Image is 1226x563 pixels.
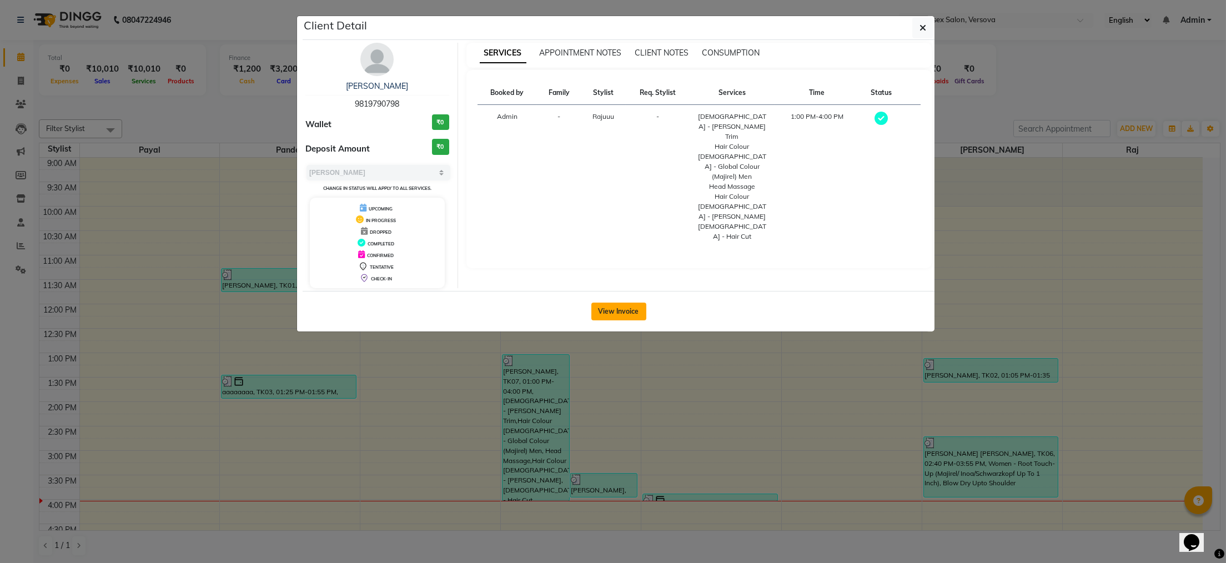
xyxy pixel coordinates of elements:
span: Rajuuu [592,112,614,120]
th: Stylist [581,81,626,105]
div: Head Massage [696,182,768,192]
img: avatar [360,43,394,76]
td: Admin [478,105,537,249]
span: CLIENT NOTES [635,48,689,58]
iframe: chat widget [1179,519,1215,552]
th: Time [775,81,860,105]
span: COMPLETED [368,241,394,247]
div: [DEMOGRAPHIC_DATA] - Hair Cut [696,222,768,242]
th: Services [689,81,775,105]
div: Hair Colour [DEMOGRAPHIC_DATA] - [PERSON_NAME] [696,192,768,222]
span: CONFIRMED [367,253,394,258]
span: 9819790798 [355,99,399,109]
th: Family [537,81,581,105]
span: UPCOMING [369,206,393,212]
span: DROPPED [370,229,391,235]
span: CHECK-IN [371,276,392,281]
td: - [626,105,689,249]
td: - [537,105,581,249]
span: TENTATIVE [370,264,394,270]
span: SERVICES [480,43,526,63]
span: CONSUMPTION [702,48,760,58]
small: Change in status will apply to all services. [323,185,431,191]
div: Hair Colour [DEMOGRAPHIC_DATA] - Global Colour (Majirel) Men [696,142,768,182]
span: Wallet [305,118,331,131]
th: Status [860,81,903,105]
span: APPOINTMENT NOTES [540,48,622,58]
div: [DEMOGRAPHIC_DATA] - [PERSON_NAME] Trim [696,112,768,142]
th: Req. Stylist [626,81,689,105]
span: IN PROGRESS [366,218,396,223]
a: [PERSON_NAME] [346,81,408,91]
span: Deposit Amount [305,143,370,155]
button: View Invoice [591,303,646,320]
h5: Client Detail [304,17,367,34]
th: Booked by [478,81,537,105]
h3: ₹0 [432,114,449,130]
td: 1:00 PM-4:00 PM [775,105,860,249]
h3: ₹0 [432,139,449,155]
